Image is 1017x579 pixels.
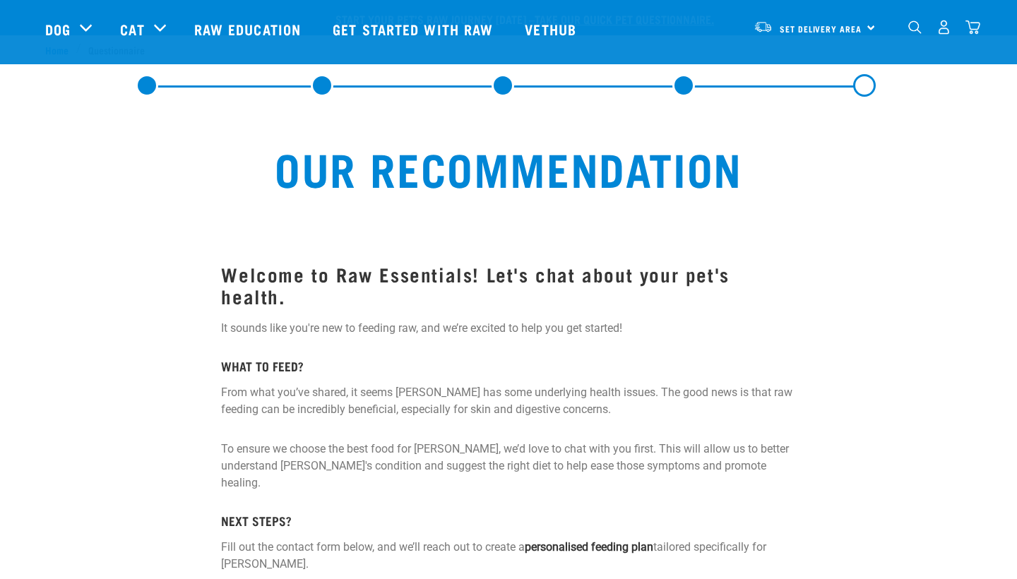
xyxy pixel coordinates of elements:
[221,514,795,528] h5: NEXT STEPS?
[180,1,319,57] a: Raw Education
[221,441,795,491] p: To ensure we choose the best food for [PERSON_NAME], we’d love to chat with you first. This will ...
[221,539,795,573] p: Fill out the contact form below, and we’ll reach out to create a tailored specifically for [PERSO...
[221,384,795,418] p: From what you’ve shared, it seems [PERSON_NAME] has some underlying health issues. The good news ...
[511,1,594,57] a: Vethub
[221,268,729,301] strong: Welcome to Raw Essentials! Let's chat about your pet's health.
[965,20,980,35] img: home-icon@2x.png
[780,26,862,31] span: Set Delivery Area
[73,142,944,193] h2: Our Recommendation
[221,362,304,369] strong: WHAT TO FEED?
[936,20,951,35] img: user.png
[908,20,922,34] img: home-icon-1@2x.png
[120,18,144,40] a: Cat
[221,320,795,337] p: It sounds like you're new to feeding raw, and we’re excited to help you get started!
[45,18,71,40] a: Dog
[525,540,653,554] strong: personalised feeding plan
[754,20,773,33] img: van-moving.png
[319,1,511,57] a: Get started with Raw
